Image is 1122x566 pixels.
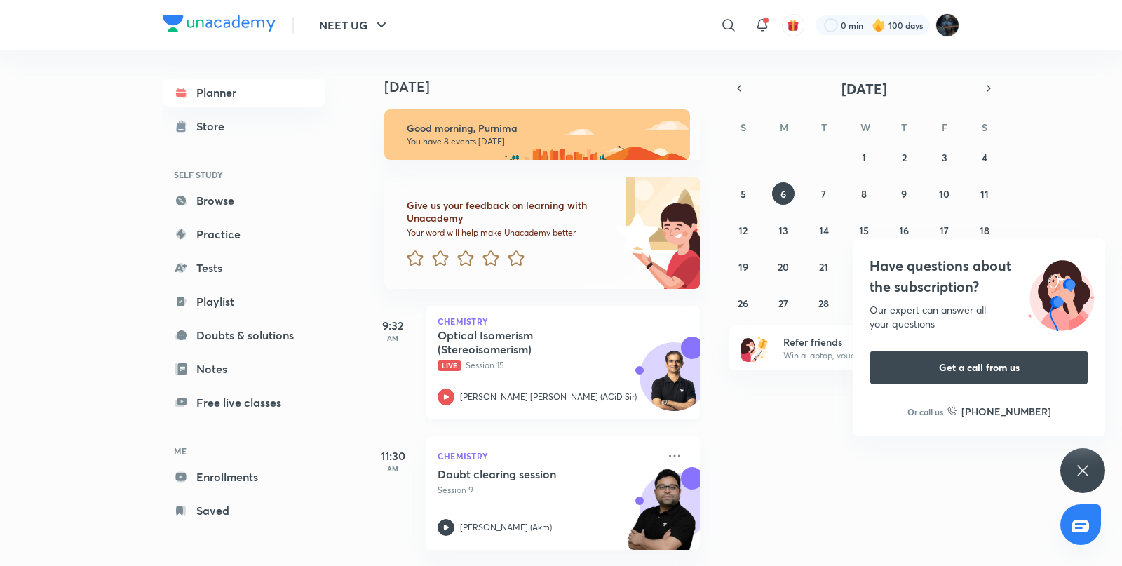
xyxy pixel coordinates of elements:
[982,121,987,134] abbr: Saturday
[640,350,708,417] img: Avatar
[163,112,325,140] a: Store
[365,447,421,464] h5: 11:30
[163,321,325,349] a: Doubts & solutions
[942,151,947,164] abbr: October 3, 2025
[783,349,956,362] p: Win a laptop, vouchers & more
[384,109,690,160] img: morning
[859,224,869,237] abbr: October 15, 2025
[942,121,947,134] abbr: Friday
[1017,255,1105,331] img: ttu_illustration_new.svg
[732,182,755,205] button: October 5, 2025
[163,15,276,32] img: Company Logo
[783,335,956,349] h6: Refer friends
[902,151,907,164] abbr: October 2, 2025
[311,11,398,39] button: NEET UG
[973,182,996,205] button: October 11, 2025
[899,224,909,237] abbr: October 16, 2025
[407,136,677,147] p: You have 8 events [DATE]
[821,121,827,134] abbr: Tuesday
[163,79,325,107] a: Planner
[778,260,789,274] abbr: October 20, 2025
[749,79,979,98] button: [DATE]
[907,405,943,418] p: Or call us
[438,360,461,371] span: Live
[935,13,959,37] img: Purnima Sharma
[787,19,799,32] img: avatar
[438,359,658,372] p: Session 15
[780,187,786,201] abbr: October 6, 2025
[973,146,996,168] button: October 4, 2025
[933,219,956,241] button: October 17, 2025
[438,484,658,497] p: Session 9
[853,146,875,168] button: October 1, 2025
[407,227,611,238] p: Your word will help make Unacademy better
[163,288,325,316] a: Playlist
[893,182,915,205] button: October 9, 2025
[772,182,795,205] button: October 6, 2025
[813,219,835,241] button: October 14, 2025
[163,163,325,187] h6: SELF STUDY
[980,224,989,237] abbr: October 18, 2025
[940,224,949,237] abbr: October 17, 2025
[901,187,907,201] abbr: October 9, 2025
[438,317,689,325] p: Chemistry
[841,79,887,98] span: [DATE]
[196,118,233,135] div: Store
[407,122,677,135] h6: Good morning, Purnima
[438,467,612,481] h5: Doubt clearing session
[163,463,325,491] a: Enrollments
[163,389,325,417] a: Free live classes
[813,182,835,205] button: October 7, 2025
[732,219,755,241] button: October 12, 2025
[623,467,700,564] img: unacademy
[982,151,987,164] abbr: October 4, 2025
[933,182,956,205] button: October 10, 2025
[732,255,755,278] button: October 19, 2025
[460,391,637,403] p: [PERSON_NAME] [PERSON_NAME] (ACiD Sir)
[853,182,875,205] button: October 8, 2025
[772,292,795,314] button: October 27, 2025
[732,292,755,314] button: October 26, 2025
[870,351,1088,384] button: Get a call from us
[163,439,325,463] h6: ME
[813,255,835,278] button: October 21, 2025
[780,121,788,134] abbr: Monday
[738,260,748,274] abbr: October 19, 2025
[893,146,915,168] button: October 2, 2025
[778,297,788,310] abbr: October 27, 2025
[738,297,748,310] abbr: October 26, 2025
[460,521,552,534] p: [PERSON_NAME] (Akm)
[438,328,612,356] h5: Optical Isomerism (Stereoisomerism)
[853,219,875,241] button: October 15, 2025
[569,177,700,289] img: feedback_image
[741,121,746,134] abbr: Sunday
[384,79,714,95] h4: [DATE]
[365,464,421,473] p: AM
[872,18,886,32] img: streak
[819,224,829,237] abbr: October 14, 2025
[821,187,826,201] abbr: October 7, 2025
[163,220,325,248] a: Practice
[861,187,867,201] abbr: October 8, 2025
[862,151,866,164] abbr: October 1, 2025
[741,334,769,362] img: referral
[163,254,325,282] a: Tests
[893,219,915,241] button: October 16, 2025
[870,255,1088,297] h4: Have questions about the subscription?
[772,255,795,278] button: October 20, 2025
[961,404,1051,419] h6: [PHONE_NUMBER]
[819,260,828,274] abbr: October 21, 2025
[939,187,949,201] abbr: October 10, 2025
[163,187,325,215] a: Browse
[365,334,421,342] p: AM
[163,497,325,525] a: Saved
[813,292,835,314] button: October 28, 2025
[870,303,1088,331] div: Our expert can answer all your questions
[818,297,829,310] abbr: October 28, 2025
[860,121,870,134] abbr: Wednesday
[947,404,1051,419] a: [PHONE_NUMBER]
[973,219,996,241] button: October 18, 2025
[163,355,325,383] a: Notes
[438,447,658,464] p: Chemistry
[933,146,956,168] button: October 3, 2025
